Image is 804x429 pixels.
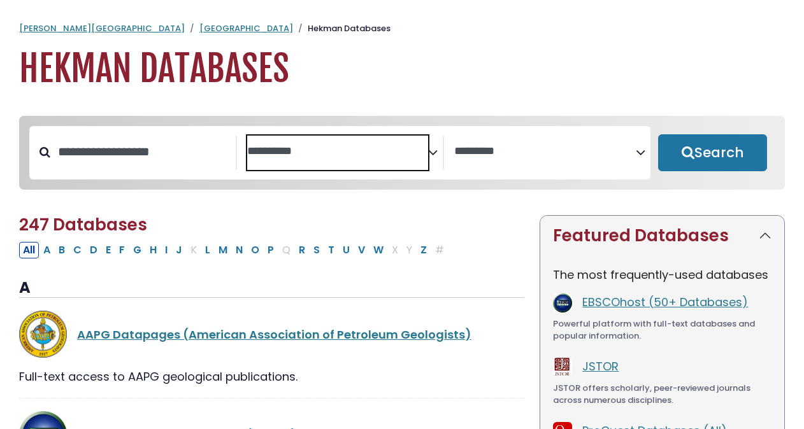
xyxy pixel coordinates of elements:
[339,242,354,258] button: Filter Results U
[129,242,145,258] button: Filter Results G
[19,213,147,236] span: 247 Databases
[19,22,185,34] a: [PERSON_NAME][GEOGRAPHIC_DATA]
[247,145,429,158] textarea: Search
[553,318,772,342] div: Powerful platform with full-text databases and popular information.
[215,242,231,258] button: Filter Results M
[69,242,85,258] button: Filter Results C
[86,242,101,258] button: Filter Results D
[540,216,784,256] button: Featured Databases
[19,48,785,90] h1: Hekman Databases
[77,327,471,342] a: AAPG Datapages (American Association of Petroleum Geologists)
[324,242,338,258] button: Filter Results T
[417,242,431,258] button: Filter Results Z
[55,242,69,258] button: Filter Results B
[19,242,39,258] button: All
[354,242,369,258] button: Filter Results V
[50,141,236,162] input: Search database by title or keyword
[19,241,449,257] div: Alpha-list to filter by first letter of database name
[293,22,391,35] li: Hekman Databases
[658,134,767,171] button: Submit for Search Results
[232,242,247,258] button: Filter Results N
[370,242,387,258] button: Filter Results W
[310,242,324,258] button: Filter Results S
[201,242,214,258] button: Filter Results L
[454,145,636,158] textarea: Search
[295,242,309,258] button: Filter Results R
[19,279,524,298] h3: A
[146,242,161,258] button: Filter Results H
[115,242,129,258] button: Filter Results F
[553,382,772,407] div: JSTOR offers scholarly, peer-reviewed journals across numerous disciplines.
[161,242,171,258] button: Filter Results I
[582,358,619,374] a: JSTOR
[19,22,785,35] nav: breadcrumb
[553,266,772,283] p: The most frequently-used databases
[39,242,54,258] button: Filter Results A
[264,242,278,258] button: Filter Results P
[172,242,186,258] button: Filter Results J
[199,22,293,34] a: [GEOGRAPHIC_DATA]
[19,116,785,190] nav: Search filters
[102,242,115,258] button: Filter Results E
[582,294,748,310] a: EBSCOhost (50+ Databases)
[19,368,524,385] div: Full-text access to AAPG geological publications.
[247,242,263,258] button: Filter Results O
